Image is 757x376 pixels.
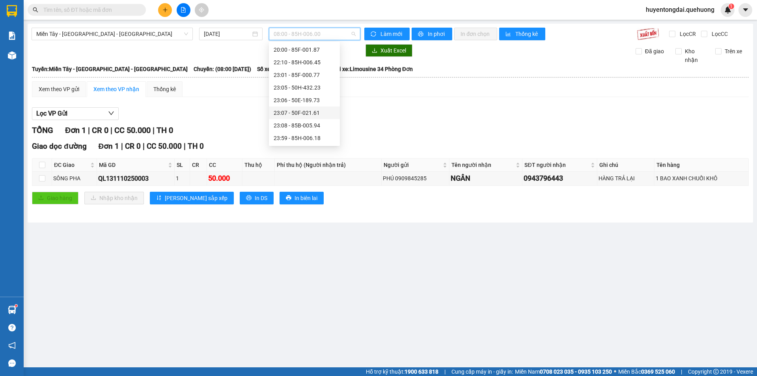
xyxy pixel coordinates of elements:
[190,159,207,172] th: CR
[682,47,709,64] span: Kho nhận
[204,30,251,38] input: 11/10/2025
[121,142,123,151] span: |
[53,174,95,183] div: SÔNG PHA
[43,6,136,14] input: Tìm tên, số ĐT hoặc mã đơn
[194,65,251,73] span: Chuyến: (08:00 [DATE])
[125,142,141,151] span: CR 0
[274,71,335,79] div: 23:01 - 85F-000.77
[372,48,377,54] span: download
[637,28,659,40] img: 9k=
[8,324,16,331] span: question-circle
[54,161,89,169] span: ĐC Giao
[246,195,252,201] span: printer
[184,142,186,151] span: |
[147,142,182,151] span: CC 50.000
[597,159,654,172] th: Ghi chú
[451,161,514,169] span: Tên người nhận
[515,367,612,376] span: Miền Nam
[255,194,267,202] span: In DS
[641,369,675,375] strong: 0369 525 060
[8,51,16,60] img: warehouse-icon
[110,125,112,135] span: |
[681,367,682,376] span: |
[92,125,108,135] span: CR 0
[199,7,204,13] span: aim
[729,4,734,9] sup: 1
[505,31,512,37] span: bar-chart
[274,83,335,92] div: 23:05 - 50H-432.23
[242,159,275,172] th: Thu hộ
[709,30,729,38] span: Lọc CC
[165,194,227,202] span: [PERSON_NAME] sắp xếp
[36,28,188,40] span: Miền Tây - Phan Rang - Ninh Sơn
[188,142,204,151] span: TH 0
[240,192,274,204] button: printerIn DS
[524,173,596,184] div: 0943796443
[522,172,597,185] td: 0943796443
[84,192,144,204] button: downloadNhập kho nhận
[32,66,188,72] b: Tuyến: Miền Tây - [GEOGRAPHIC_DATA] - [GEOGRAPHIC_DATA]
[36,108,67,118] span: Lọc VP Gửi
[274,58,335,67] div: 22:10 - 85H-006.45
[114,125,151,135] span: CC 50.000
[195,3,209,17] button: aim
[677,30,697,38] span: Lọc CR
[380,46,406,55] span: Xuất Excel
[65,125,86,135] span: Đơn 1
[88,125,90,135] span: |
[295,194,317,202] span: In biên lai
[32,107,119,120] button: Lọc VP Gửi
[654,159,749,172] th: Tên hàng
[33,7,38,13] span: search
[366,367,438,376] span: Hỗ trợ kỹ thuật:
[599,174,653,183] div: HÀNG TRẢ LẠI
[499,28,545,40] button: bar-chartThống kê
[738,3,752,17] button: caret-down
[640,5,721,15] span: huyentongdai.quehuong
[524,161,589,169] span: SĐT người nhận
[143,142,145,151] span: |
[7,5,17,17] img: logo-vxr
[274,96,335,105] div: 23:06 - 50E-189.73
[742,6,749,13] span: caret-down
[15,305,17,307] sup: 1
[713,369,719,374] span: copyright
[156,195,162,201] span: sort-ascending
[207,159,242,172] th: CC
[454,28,497,40] button: In đơn chọn
[150,192,234,204] button: sort-ascending[PERSON_NAME] sắp xếp
[384,161,441,169] span: Người gửi
[32,142,87,151] span: Giao dọc đường
[99,142,119,151] span: Đơn 1
[449,172,522,185] td: NGÂN
[8,342,16,349] span: notification
[451,173,521,184] div: NGÂN
[730,4,733,9] span: 1
[540,369,612,375] strong: 0708 023 035 - 0935 103 250
[39,85,79,94] div: Xem theo VP gửi
[383,174,448,183] div: PHÚ 0909845285
[257,65,302,73] span: Số xe: 85H-006.00
[405,369,438,375] strong: 1900 633 818
[365,44,412,57] button: downloadXuất Excel
[280,192,324,204] button: printerIn biên lai
[108,110,114,116] span: down
[330,65,413,73] span: Loại xe: Limousine 34 Phòng Đơn
[274,108,335,117] div: 23:07 - 50F-021.61
[656,174,747,183] div: 1 BAO XANH CHUỐI KHÔ
[32,192,78,204] button: uploadGiao hàng
[614,370,616,373] span: ⚪️
[153,85,176,94] div: Thống kê
[274,121,335,130] div: 23:08 - 85B-005.94
[618,367,675,376] span: Miền Bắc
[364,28,410,40] button: syncLàm mới
[175,159,190,172] th: SL
[428,30,446,38] span: In phơi
[177,3,190,17] button: file-add
[98,174,173,183] div: QL131110250003
[176,174,188,183] div: 1
[162,7,168,13] span: plus
[642,47,667,56] span: Đã giao
[722,47,745,56] span: Trên xe
[451,367,513,376] span: Cung cấp máy in - giấy in:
